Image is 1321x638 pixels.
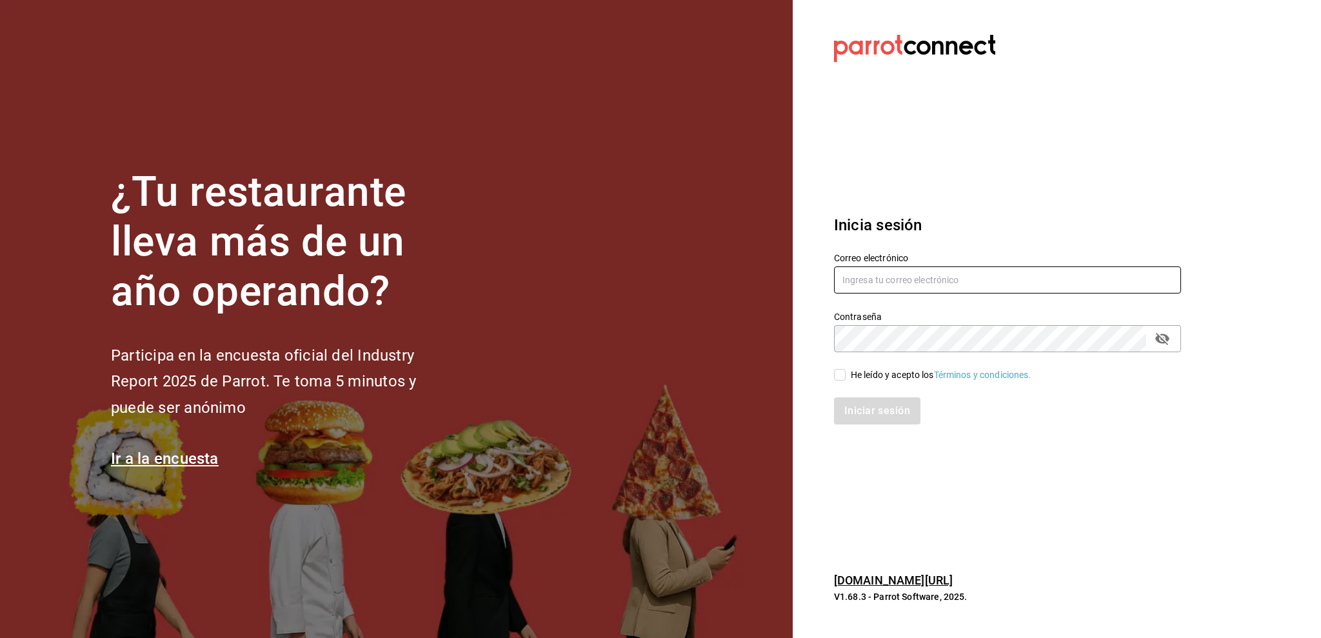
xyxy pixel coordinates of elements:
div: He leído y acepto los [851,368,1031,382]
p: V1.68.3 - Parrot Software, 2025. [834,590,1181,603]
label: Contraseña [834,312,1181,321]
a: Ir a la encuesta [111,450,219,468]
h1: ¿Tu restaurante lleva más de un año operando? [111,168,459,316]
a: Términos y condiciones. [934,370,1031,380]
input: Ingresa tu correo electrónico [834,266,1181,294]
h2: Participa en la encuesta oficial del Industry Report 2025 de Parrot. Te toma 5 minutos y puede se... [111,343,459,421]
label: Correo electrónico [834,254,1181,263]
button: passwordField [1151,328,1173,350]
h3: Inicia sesión [834,214,1181,237]
a: [DOMAIN_NAME][URL] [834,573,953,587]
